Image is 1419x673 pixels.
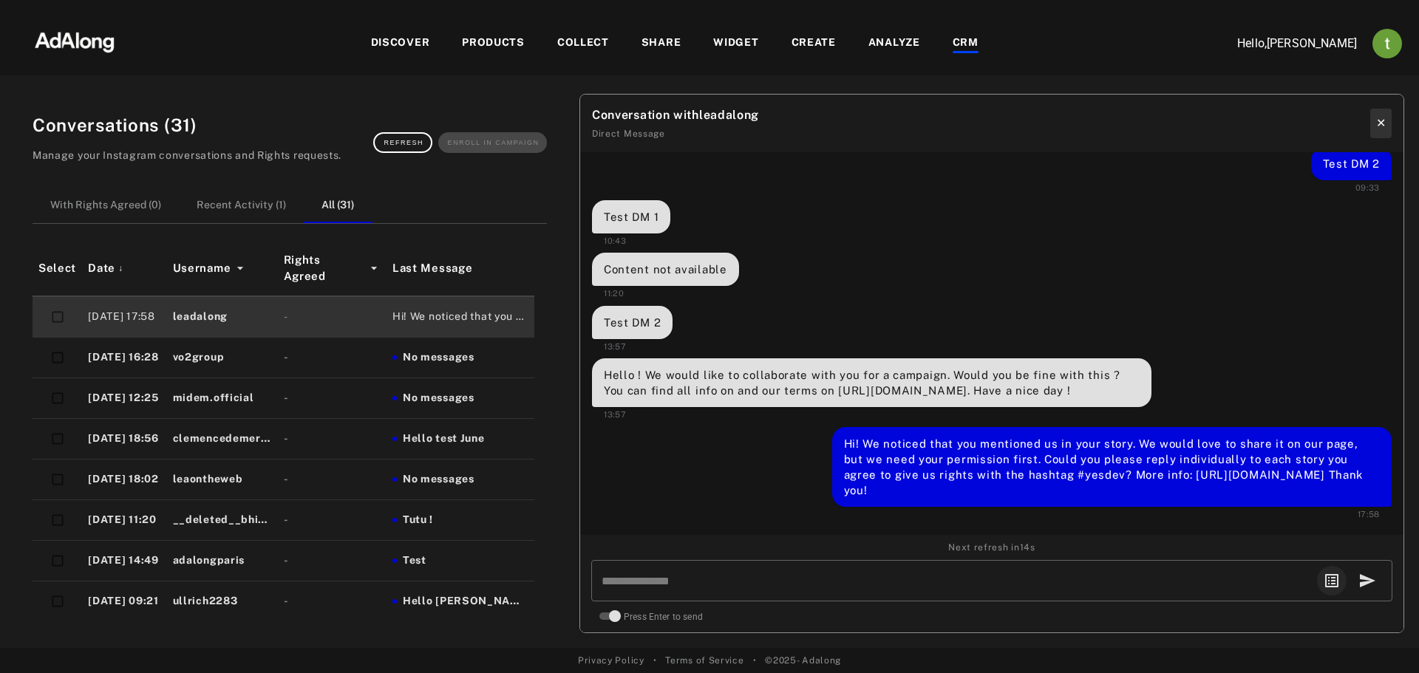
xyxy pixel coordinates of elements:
[304,188,372,223] button: All (31)
[88,260,160,277] div: Date
[173,351,225,363] strong: vo2group
[82,581,166,621] td: [DATE] 09:21
[179,188,304,223] button: Recent Activity (1)
[592,287,625,300] div: 11:20
[953,35,979,52] div: CRM
[392,309,528,324] span: Hi! We noticed that you mentioned us in your story. We would love to share it on our page, but we...
[1345,602,1419,673] iframe: Chat Widget
[868,35,920,52] div: ANALYZE
[387,242,534,296] th: Last Message
[82,418,166,459] td: [DATE] 18:56
[373,132,432,153] button: Refresh
[82,337,166,378] td: [DATE] 16:28
[10,18,140,63] img: 63233d7d88ed69de3c212112c67096b6.png
[284,593,381,609] div: -
[173,310,228,322] strong: leadalong
[33,112,341,138] h2: Conversations ( 31 )
[403,390,474,406] span: No messages
[592,235,627,247] div: 10:43
[1369,25,1406,62] button: Account settings
[284,471,381,487] div: -
[403,593,528,609] span: Hello [PERSON_NAME]
[284,390,381,406] div: -
[284,349,381,365] div: -
[665,654,743,667] a: Terms of Service
[713,35,758,52] div: WIDGET
[82,459,166,499] td: [DATE] 18:02
[604,262,727,277] div: Content not available
[173,392,254,403] strong: midem.official
[462,35,525,52] div: PRODUCTS
[82,499,166,540] td: [DATE] 11:20
[592,106,759,124] div: Conversation with leadalong
[642,35,681,52] div: SHARE
[33,188,179,223] button: With Rights Agreed (0)
[592,127,759,140] div: Direct Message
[792,35,836,52] div: CREATE
[284,309,381,324] div: -
[578,654,644,667] a: Privacy Policy
[403,349,474,365] span: No messages
[118,262,123,275] span: ↓
[604,209,659,225] div: Test DM 1
[173,473,243,485] strong: leaontheweb
[384,139,423,146] span: Refresh
[765,654,841,667] span: © 2025 - Adalong
[173,513,346,525] strong: __deleted__bhiebefgfeaafceea
[82,296,166,338] td: [DATE] 17:58
[753,654,757,667] span: •
[38,260,76,277] div: Select
[604,367,1140,398] div: Hello ! We would like to collaborate with you for a campaign. Would you be fine with this ? You c...
[284,252,381,285] div: Rights Agreed
[1209,35,1357,52] p: Hello, [PERSON_NAME]
[1372,29,1402,58] img: ACg8ocJj1Mp6hOb8A41jL1uwSMxz7God0ICt0FEFk954meAQ=s96-c
[82,540,166,581] td: [DATE] 14:49
[371,35,430,52] div: DISCOVER
[1323,156,1380,171] div: Test DM 2
[403,431,485,446] span: Hello test June
[284,431,381,446] div: -
[1358,508,1392,521] div: 17:58
[653,654,657,667] span: •
[1352,566,1382,595] button: send message
[173,554,245,566] strong: adalongparis
[33,148,341,163] p: Manage your Instagram conversations and Rights requests.
[403,512,433,527] span: Tutu !
[604,315,661,330] div: Test DM 2
[1370,109,1392,138] button: Close conversation
[82,378,166,418] td: [DATE] 12:25
[173,432,282,444] strong: clemencedemerliac
[403,553,426,568] span: Test
[592,341,627,353] div: 13:57
[948,541,1035,554] span: Next refresh in 14 s
[624,612,703,622] span: Press Enter to send
[557,35,609,52] div: COLLECT
[284,553,381,568] div: -
[592,409,627,421] div: 13:57
[173,260,272,277] div: Username
[1355,182,1392,194] div: 09:33
[403,471,474,487] span: No messages
[844,436,1380,498] div: Hi! We noticed that you mentioned us in your story. We would love to share it on our page, but we...
[173,595,238,607] strong: ullrich2283
[284,512,381,527] div: -
[1317,566,1347,595] button: select template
